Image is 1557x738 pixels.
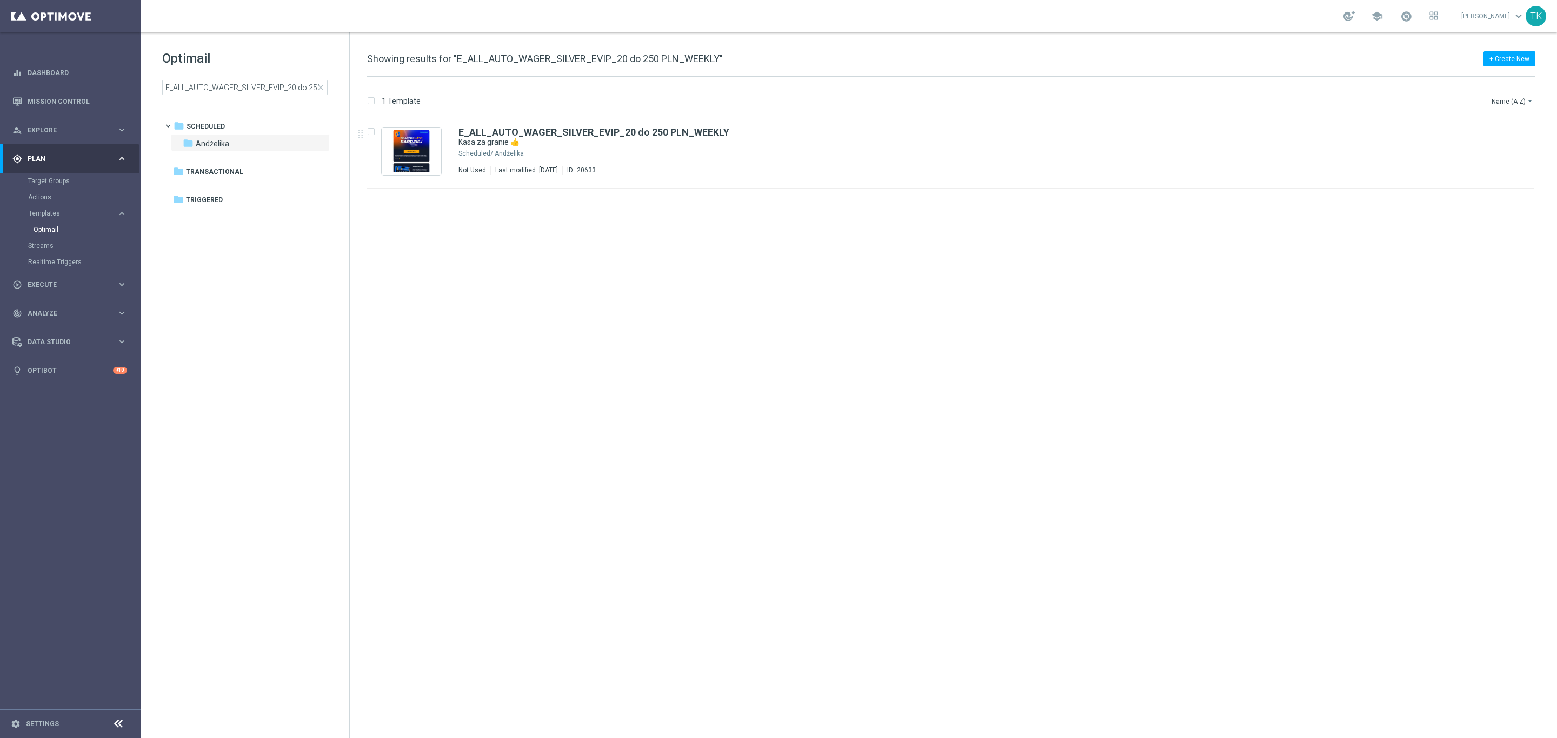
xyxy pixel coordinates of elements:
button: lightbulb Optibot +10 [12,366,128,375]
span: Andżelika [196,139,229,149]
i: track_changes [12,308,22,318]
i: keyboard_arrow_right [117,125,127,135]
div: Execute [12,280,117,290]
span: Transactional [186,167,243,177]
h1: Optimail [162,50,328,67]
i: settings [11,719,21,729]
div: Templates [29,210,117,217]
i: folder [173,166,184,177]
button: Name (A-Z)arrow_drop_down [1491,95,1535,108]
a: Streams [28,241,112,250]
span: Templates [29,210,106,217]
span: Scheduled [187,122,225,131]
div: +10 [113,367,127,374]
div: Scheduled/Andżelika [495,149,1489,158]
button: Data Studio keyboard_arrow_right [12,338,128,346]
a: E_ALL_AUTO_WAGER_SILVER_EVIP_20 do 250 PLN_WEEKLY [458,128,729,137]
div: Data Studio [12,337,117,347]
div: Realtime Triggers [28,254,139,270]
button: + Create New [1483,51,1535,66]
input: Search Template [162,80,328,95]
div: Optimail [34,222,139,238]
span: close [316,83,325,92]
i: folder [173,194,184,205]
div: Last modified: [DATE] [491,166,562,175]
div: Mission Control [12,87,127,116]
i: arrow_drop_down [1526,97,1534,105]
div: Optibot [12,356,127,385]
span: Plan [28,156,117,162]
div: Plan [12,154,117,164]
i: lightbulb [12,366,22,375]
i: play_circle_outline [12,280,22,290]
a: [PERSON_NAME]keyboard_arrow_down [1460,8,1526,24]
div: TK [1526,6,1546,26]
button: person_search Explore keyboard_arrow_right [12,126,128,135]
i: equalizer [12,68,22,78]
button: track_changes Analyze keyboard_arrow_right [12,309,128,318]
button: equalizer Dashboard [12,69,128,77]
div: Streams [28,238,139,254]
a: Realtime Triggers [28,258,112,266]
button: gps_fixed Plan keyboard_arrow_right [12,155,128,163]
button: Mission Control [12,97,128,106]
span: Explore [28,127,117,133]
i: gps_fixed [12,154,22,164]
div: Scheduled/ [458,149,493,158]
button: Templates keyboard_arrow_right [28,209,128,218]
div: Dashboard [12,58,127,87]
span: Triggered [186,195,223,205]
span: Data Studio [28,339,117,345]
i: keyboard_arrow_right [117,279,127,290]
i: keyboard_arrow_right [117,153,127,164]
div: Target Groups [28,173,139,189]
div: Analyze [12,308,117,318]
div: Kasa za granie 👍 [458,137,1489,147]
a: Actions [28,193,112,202]
span: school [1371,10,1383,22]
i: keyboard_arrow_right [117,308,127,318]
a: Kasa za granie 👍 [458,137,1464,147]
a: Optibot [28,356,113,385]
a: Target Groups [28,177,112,185]
a: Dashboard [28,58,127,87]
i: folder [183,138,194,149]
i: folder [174,120,184,131]
i: person_search [12,125,22,135]
a: Settings [26,721,59,727]
a: Optimail [34,225,112,234]
div: Press SPACE to select this row. [356,114,1555,189]
div: Explore [12,125,117,135]
div: Templates [28,205,139,238]
span: keyboard_arrow_down [1513,10,1525,22]
div: Not Used [458,166,486,175]
b: E_ALL_AUTO_WAGER_SILVER_EVIP_20 do 250 PLN_WEEKLY [458,126,729,138]
img: 20633.jpeg [384,130,438,172]
p: 1 Template [382,96,421,106]
span: Analyze [28,310,117,317]
i: keyboard_arrow_right [117,209,127,219]
div: ID: [562,166,596,175]
div: 20633 [577,166,596,175]
a: Mission Control [28,87,127,116]
span: Execute [28,281,117,288]
i: keyboard_arrow_right [117,337,127,347]
div: Actions [28,189,139,205]
button: play_circle_outline Execute keyboard_arrow_right [12,280,128,289]
span: Showing results for "E_ALL_AUTO_WAGER_SILVER_EVIP_20 do 250 PLN_WEEKLY" [367,53,723,64]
